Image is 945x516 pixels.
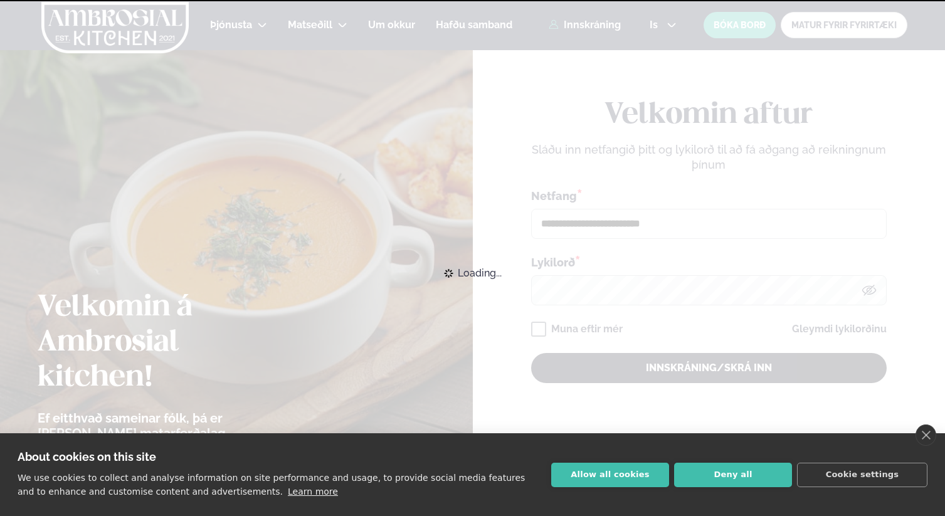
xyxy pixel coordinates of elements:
button: Deny all [674,463,792,487]
a: Learn more [288,487,338,497]
button: Allow all cookies [551,463,669,487]
span: Loading... [458,260,502,287]
p: We use cookies to collect and analyse information on site performance and usage, to provide socia... [18,473,525,497]
a: close [916,424,936,446]
button: Cookie settings [797,463,927,487]
strong: About cookies on this site [18,450,156,463]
